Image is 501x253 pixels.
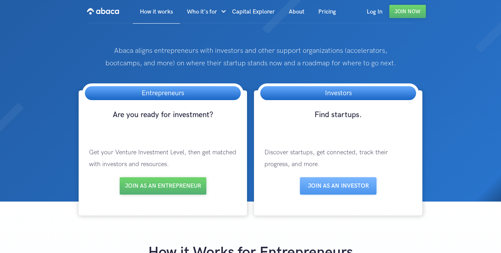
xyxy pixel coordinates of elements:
[87,6,119,17] img: Abaca logo
[135,86,191,100] h3: Entrepreneurs
[300,177,376,195] a: Join as aN INVESTOR
[389,5,426,18] a: Join Now
[82,110,244,133] h3: Are you ready for investment?
[257,140,419,177] p: Discover startups, get connected, track their progress, and more.
[100,44,401,70] p: Abaca aligns entrepreneurs with investors and other support organizations (accelerators, bootcamp...
[318,86,359,100] h3: Investors
[82,140,244,177] p: Get your Venture Investment Level, then get matched with investors and resources.
[257,110,419,133] h3: Find startups.
[120,177,206,195] a: Join as an entrepreneur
